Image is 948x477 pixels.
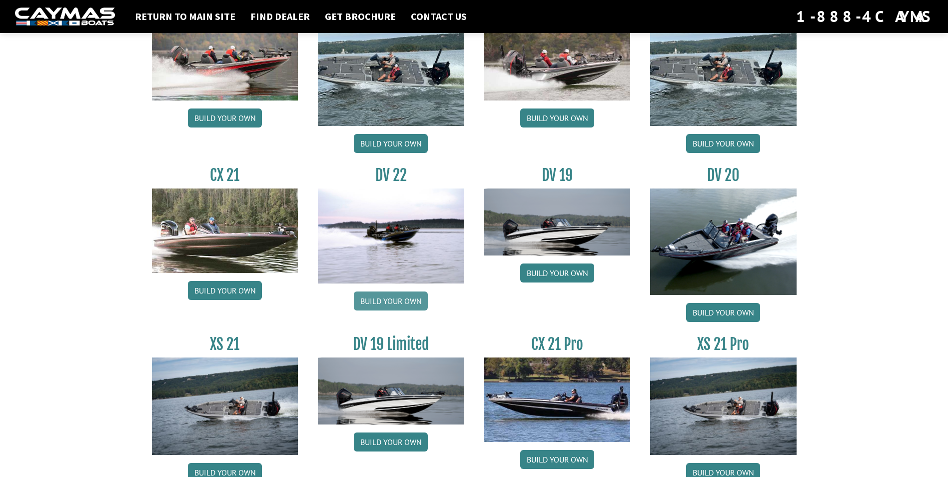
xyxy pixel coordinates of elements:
[520,450,594,469] a: Build your own
[484,357,631,441] img: CX-21Pro_thumbnail.jpg
[130,10,240,23] a: Return to main site
[796,5,933,27] div: 1-888-4CAYMAS
[188,108,262,127] a: Build your own
[520,263,594,282] a: Build your own
[650,357,797,455] img: XS_21_thumbnail.jpg
[650,188,797,295] img: DV_20_from_website_for_caymas_connect.png
[686,303,760,322] a: Build your own
[318,335,464,353] h3: DV 19 Limited
[152,166,298,184] h3: CX 21
[520,108,594,127] a: Build your own
[152,16,298,100] img: CX-20_thumbnail.jpg
[354,291,428,310] a: Build your own
[245,10,315,23] a: Find Dealer
[318,357,464,424] img: dv-19-ban_from_website_for_caymas_connect.png
[650,166,797,184] h3: DV 20
[152,188,298,272] img: CX21_thumb.jpg
[650,335,797,353] h3: XS 21 Pro
[354,134,428,153] a: Build your own
[484,188,631,255] img: dv-19-ban_from_website_for_caymas_connect.png
[354,432,428,451] a: Build your own
[15,7,115,26] img: white-logo-c9c8dbefe5ff5ceceb0f0178aa75bf4bb51f6bca0971e226c86eb53dfe498488.png
[650,16,797,126] img: XS_20_resized.jpg
[318,188,464,283] img: DV22_original_motor_cropped_for_caymas_connect.jpg
[188,281,262,300] a: Build your own
[320,10,401,23] a: Get Brochure
[152,357,298,455] img: XS_21_thumbnail.jpg
[484,335,631,353] h3: CX 21 Pro
[318,16,464,126] img: XS_20_resized.jpg
[318,166,464,184] h3: DV 22
[484,16,631,100] img: CX-20Pro_thumbnail.jpg
[152,335,298,353] h3: XS 21
[406,10,472,23] a: Contact Us
[484,166,631,184] h3: DV 19
[686,134,760,153] a: Build your own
